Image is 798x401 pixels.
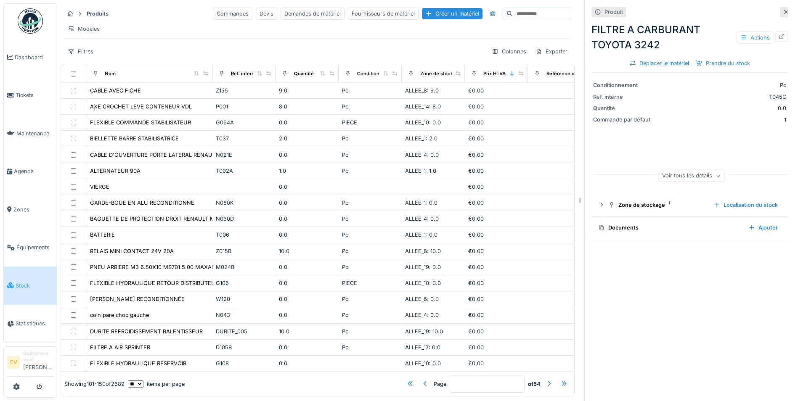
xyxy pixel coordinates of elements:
[16,129,53,137] span: Maintenance
[342,119,398,127] div: PIECE
[279,359,335,367] div: 0.0
[279,343,335,351] div: 0.0
[342,151,398,159] div: Pc
[468,87,525,95] div: €0,00
[90,215,253,223] div: BAGUETTE DE PROTECTION DROIT RENAULT MASTER ( 1078 )
[468,167,525,175] div: €0,00
[405,168,436,174] span: ALLEE_1: 1.0
[4,229,57,267] a: Équipements
[90,327,203,335] div: DURITE REFROIDISSEMENT RALENTISSEUR
[216,199,272,207] div: N080K
[405,312,439,318] span: ALLEE_4: 0.0
[483,70,506,77] div: Prix HTVA
[342,279,398,287] div: PIECE
[468,183,525,191] div: €0,00
[90,311,149,319] div: coin pare choc gauche
[468,103,525,111] div: €0,00
[216,119,272,127] div: G064A
[231,70,257,77] div: Ref. interne
[468,295,525,303] div: €0,00
[342,215,398,223] div: Pc
[420,70,461,77] div: Zone de stockage
[90,247,174,255] div: RELAIS MINI CONTACT 24V 20A
[4,153,57,191] a: Agenda
[468,359,525,367] div: €0,00
[4,38,57,77] a: Dashboard
[468,279,525,287] div: €0,00
[745,222,781,233] div: Ajouter
[710,199,781,211] div: Localisation du stock
[128,380,185,388] div: items per page
[279,167,335,175] div: 1.0
[658,170,724,182] div: Voir tous les détails
[342,327,398,335] div: Pc
[279,263,335,271] div: 0.0
[342,295,398,303] div: Pc
[7,350,53,377] a: FV Gestionnaire local[PERSON_NAME]
[16,91,53,99] span: Tickets
[90,295,185,303] div: [PERSON_NAME] RECONDITIONNÉE
[692,58,753,69] div: Prendre du stock
[348,8,419,20] div: Fournisseurs de matériel
[405,232,437,238] span: ALLEE_1: 0.0
[405,103,441,110] span: ALLEE_14: 8.0
[4,114,57,153] a: Maintenance
[279,231,335,239] div: 0.0
[422,8,483,19] div: Créer un matériel
[4,77,57,115] a: Tickets
[468,263,525,271] div: €0,00
[64,45,97,58] div: Filtres
[342,167,398,175] div: Pc
[216,151,272,159] div: N021E
[342,231,398,239] div: Pc
[357,70,397,77] div: Conditionnement
[279,151,335,159] div: 0.0
[4,266,57,305] a: Stock
[342,263,398,271] div: Pc
[342,311,398,319] div: Pc
[660,93,786,101] div: T045C
[342,247,398,255] div: Pc
[64,23,103,35] div: Modèles
[279,215,335,223] div: 0.0
[593,116,656,124] div: Commande par défaut
[434,380,446,388] div: Page
[83,10,112,18] strong: Produits
[23,350,53,375] li: [PERSON_NAME]
[216,359,272,367] div: G108
[16,282,53,290] span: Stock
[608,201,707,209] div: Zone de stockage
[342,103,398,111] div: Pc
[468,327,525,335] div: €0,00
[90,263,217,271] div: PNEU ARRIERE M3 6.50X10 MS701 5.00 MAXAM
[468,199,525,207] div: €0,00
[216,231,272,239] div: T006
[279,135,335,142] div: 2.0
[468,343,525,351] div: €0,00
[604,8,623,16] div: Produit
[216,263,272,271] div: M024B
[23,350,53,363] div: Gestionnaire local
[342,135,398,142] div: Pc
[279,327,335,335] div: 10.0
[598,224,742,232] div: Documents
[216,103,272,111] div: P001
[591,22,788,53] div: FILTRE A CARBURANT TOYOTA 3242
[468,151,525,159] div: €0,00
[256,8,277,20] div: Devis
[405,216,439,222] span: ALLEE_4: 0.0
[279,183,335,191] div: 0.0
[279,311,335,319] div: 0.0
[279,119,335,127] div: 0.0
[660,81,786,89] div: Pc
[90,167,141,175] div: ALTERNATEUR 90A
[595,197,785,213] summary: Zone de stockage1Localisation du stock
[18,8,43,34] img: Badge_color-CXgf-gQk.svg
[16,243,53,251] span: Équipements
[595,220,785,235] summary: DocumentsAjouter
[593,104,656,112] div: Quantité
[216,295,272,303] div: W120
[405,360,441,367] span: ALLEE_10: 0.0
[281,8,345,20] div: Demandes de matériel
[216,215,272,223] div: N030D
